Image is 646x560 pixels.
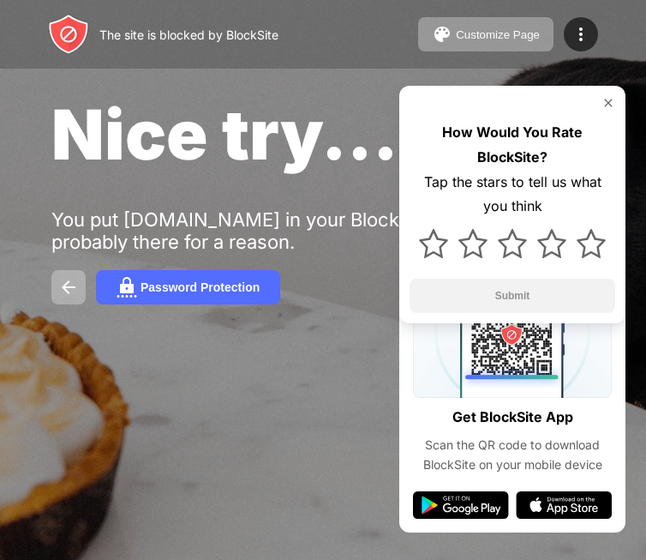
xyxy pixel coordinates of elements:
div: You put [DOMAIN_NAME] in your Block Sites list. It’s probably there for a reason. [51,208,581,253]
div: Scan the QR code to download BlockSite on your mobile device [413,436,612,474]
img: pallet.svg [432,24,452,45]
img: star.svg [498,229,527,258]
img: star.svg [537,229,566,258]
div: How Would You Rate BlockSite? [410,120,615,170]
img: menu-icon.svg [571,24,591,45]
div: Get BlockSite App [452,405,573,430]
img: rate-us-close.svg [601,96,615,110]
div: Customize Page [456,28,540,41]
div: Password Protection [141,280,260,294]
img: back.svg [58,277,79,298]
span: Nice try... [51,93,398,176]
img: google-play.svg [413,491,509,519]
button: Submit [410,279,615,313]
img: password.svg [117,277,137,298]
img: header-logo.svg [48,14,89,55]
img: star.svg [577,229,606,258]
div: Tap the stars to tell us what you think [410,170,615,220]
div: The site is blocked by BlockSite [99,27,278,42]
button: Password Protection [96,270,280,304]
img: app-store.svg [516,491,612,519]
img: star.svg [458,229,487,258]
button: Customize Page [418,17,553,51]
img: star.svg [419,229,448,258]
